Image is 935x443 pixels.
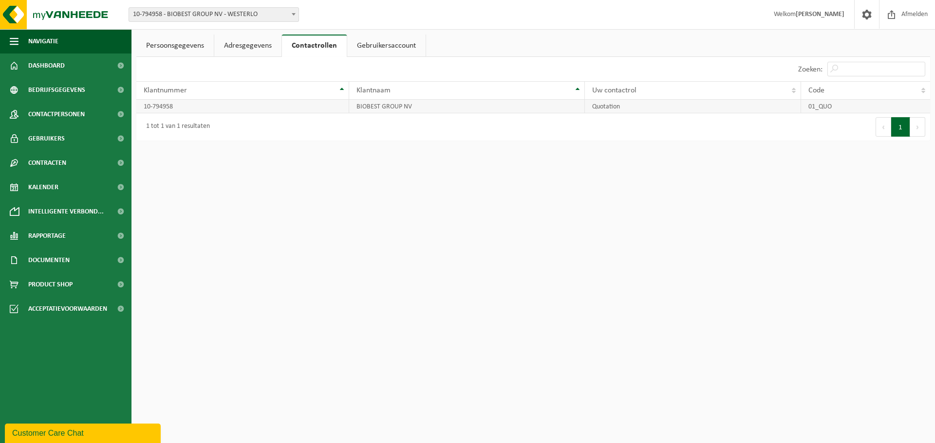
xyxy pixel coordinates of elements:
div: 1 tot 1 van 1 resultaten [141,118,210,136]
span: Gebruikers [28,126,65,151]
button: 1 [891,117,910,137]
span: Contracten [28,151,66,175]
span: Rapportage [28,224,66,248]
span: Acceptatievoorwaarden [28,297,107,321]
span: Uw contactrol [592,87,636,94]
a: Contactrollen [282,35,347,57]
label: Zoeken: [798,66,823,73]
span: Intelligente verbond... [28,199,104,224]
span: Dashboard [28,53,65,78]
a: Gebruikersaccount [347,35,426,57]
td: 01_QUO [801,100,930,113]
span: Kalender [28,175,58,199]
span: Contactpersonen [28,102,85,126]
td: Quotation [585,100,801,113]
strong: [PERSON_NAME] [796,11,844,18]
span: Klantnummer [144,87,187,94]
a: Adresgegevens [214,35,281,57]
span: Klantnaam [356,87,391,94]
button: Previous [876,117,891,137]
span: Product Shop [28,272,73,297]
span: Bedrijfsgegevens [28,78,85,102]
span: Code [808,87,824,94]
button: Next [910,117,925,137]
span: 10-794958 - BIOBEST GROUP NV - WESTERLO [129,7,299,22]
td: 10-794958 [136,100,349,113]
a: Persoonsgegevens [136,35,214,57]
td: BIOBEST GROUP NV [349,100,585,113]
span: 10-794958 - BIOBEST GROUP NV - WESTERLO [129,8,299,21]
span: Documenten [28,248,70,272]
iframe: chat widget [5,422,163,443]
span: Navigatie [28,29,58,53]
